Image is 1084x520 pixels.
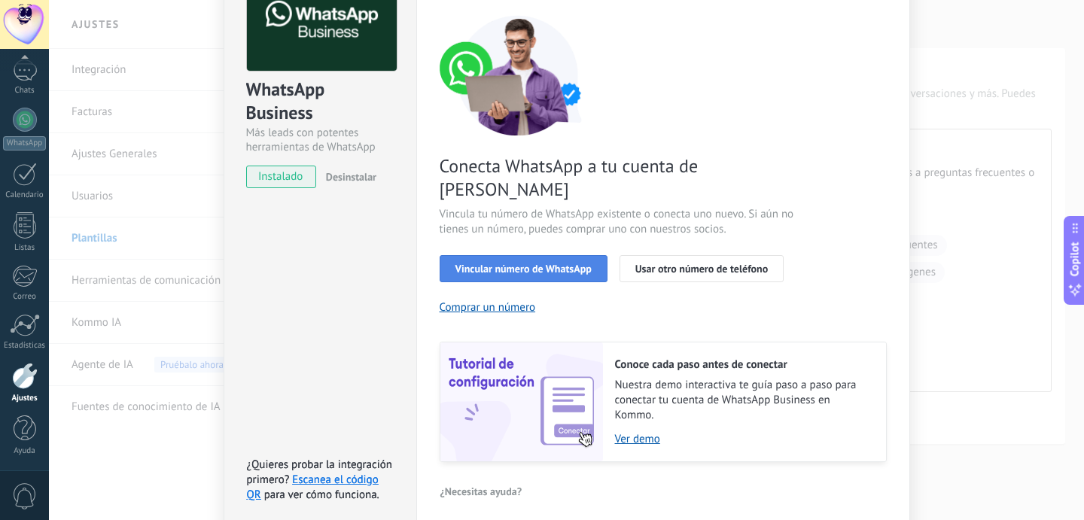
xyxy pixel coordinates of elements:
[1067,242,1082,276] span: Copilot
[440,486,522,497] span: ¿Necesitas ayuda?
[440,300,536,315] button: Comprar un número
[615,357,871,372] h2: Conoce cada paso antes de conectar
[264,488,379,502] span: para ver cómo funciona.
[440,154,798,201] span: Conecta WhatsApp a tu cuenta de [PERSON_NAME]
[247,473,379,502] a: Escanea el código QR
[247,166,315,188] span: instalado
[440,255,607,282] button: Vincular número de WhatsApp
[440,15,598,135] img: connect number
[440,480,523,503] button: ¿Necesitas ayuda?
[635,263,768,274] span: Usar otro número de teléfono
[246,78,394,126] div: WhatsApp Business
[3,243,47,253] div: Listas
[440,207,798,237] span: Vincula tu número de WhatsApp existente o conecta uno nuevo. Si aún no tienes un número, puedes c...
[3,190,47,200] div: Calendario
[326,170,376,184] span: Desinstalar
[620,255,784,282] button: Usar otro número de teléfono
[455,263,592,274] span: Vincular número de WhatsApp
[615,378,871,423] span: Nuestra demo interactiva te guía paso a paso para conectar tu cuenta de WhatsApp Business en Kommo.
[615,432,871,446] a: Ver demo
[3,341,47,351] div: Estadísticas
[247,458,393,487] span: ¿Quieres probar la integración primero?
[320,166,376,188] button: Desinstalar
[3,136,46,151] div: WhatsApp
[3,86,47,96] div: Chats
[3,292,47,302] div: Correo
[246,126,394,154] div: Más leads con potentes herramientas de WhatsApp
[3,446,47,456] div: Ayuda
[3,394,47,403] div: Ajustes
